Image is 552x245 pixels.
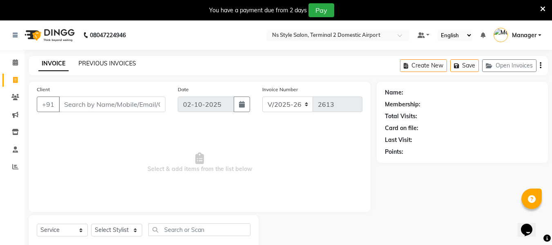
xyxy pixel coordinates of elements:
[148,223,250,236] input: Search or Scan
[512,31,536,40] span: Manager
[450,59,479,72] button: Save
[385,88,403,97] div: Name:
[482,59,536,72] button: Open Invoices
[209,6,307,15] div: You have a payment due from 2 days
[385,124,418,133] div: Card on file:
[385,100,420,109] div: Membership:
[262,86,298,93] label: Invoice Number
[385,148,403,156] div: Points:
[178,86,189,93] label: Date
[385,112,417,121] div: Total Visits:
[59,97,165,112] input: Search by Name/Mobile/Email/Code
[21,24,77,47] img: logo
[37,122,362,204] span: Select & add items from the list below
[308,3,334,17] button: Pay
[37,97,60,112] button: +91
[37,86,50,93] label: Client
[518,212,544,237] iframe: chat widget
[385,136,412,144] div: Last Visit:
[78,60,136,67] a: PREVIOUS INVOICES
[90,24,126,47] b: 08047224946
[400,59,447,72] button: Create New
[38,56,69,71] a: INVOICE
[494,28,508,42] img: Manager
